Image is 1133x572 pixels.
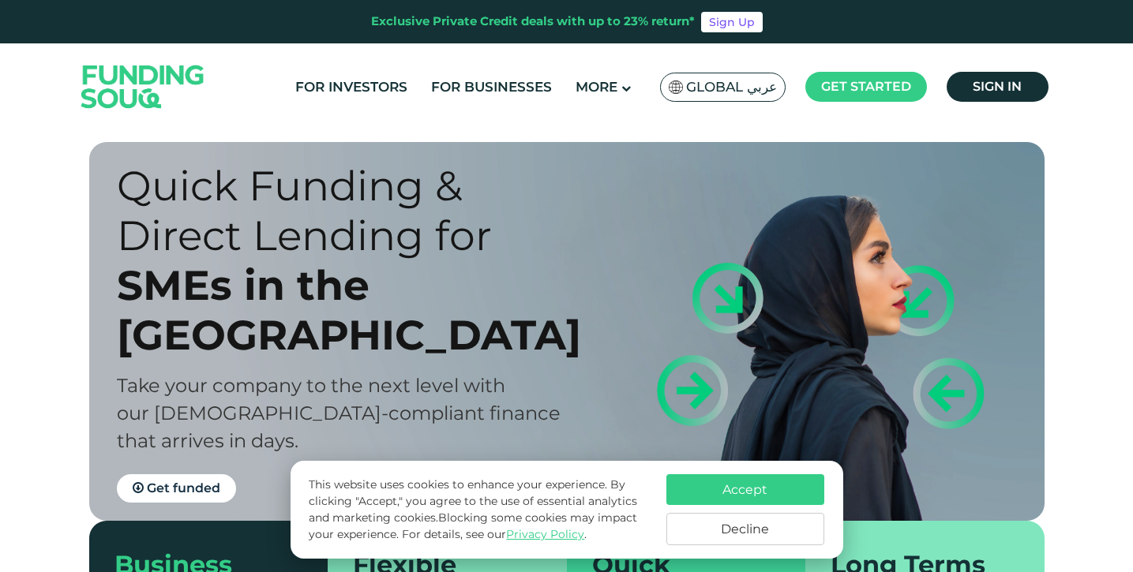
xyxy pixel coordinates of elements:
[686,78,777,96] span: Global عربي
[701,12,763,32] a: Sign Up
[973,79,1022,94] span: Sign in
[669,80,683,94] img: SA Flag
[821,79,911,94] span: Get started
[506,527,584,541] a: Privacy Policy
[576,79,617,95] span: More
[117,161,595,260] div: Quick Funding & Direct Lending for
[66,47,220,126] img: Logo
[291,74,411,100] a: For Investors
[666,474,824,505] button: Accept
[427,74,556,100] a: For Businesses
[402,527,587,541] span: For details, see our .
[666,513,824,545] button: Decline
[117,374,561,452] span: Take your company to the next level with our [DEMOGRAPHIC_DATA]-compliant finance that arrives in...
[147,480,220,495] span: Get funded
[309,477,650,543] p: This website uses cookies to enhance your experience. By clicking "Accept," you agree to the use ...
[947,72,1049,102] a: Sign in
[117,260,595,360] div: SMEs in the [GEOGRAPHIC_DATA]
[309,510,637,541] span: Blocking some cookies may impact your experience.
[371,13,695,31] div: Exclusive Private Credit deals with up to 23% return*
[117,474,236,503] a: Get funded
